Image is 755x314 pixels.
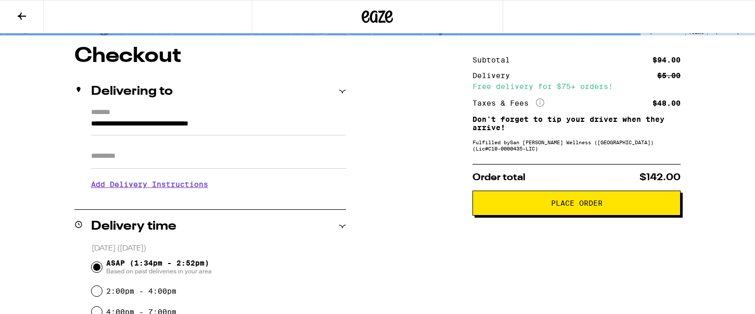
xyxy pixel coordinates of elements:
[106,259,212,275] span: ASAP (1:34pm - 2:52pm)
[106,267,212,275] span: Based on past deliveries in your area
[106,287,176,295] label: 2:00pm - 4:00pm
[91,220,176,233] h2: Delivery time
[652,56,681,64] div: $94.00
[551,199,603,207] span: Place Order
[91,196,346,205] p: We'll contact you at [PHONE_NUMBER] when we arrive
[652,99,681,107] div: $48.00
[91,85,173,98] h2: Delivering to
[472,56,517,64] div: Subtotal
[472,98,544,108] div: Taxes & Fees
[92,244,346,254] p: [DATE] ([DATE])
[472,173,526,182] span: Order total
[91,172,346,196] h3: Add Delivery Instructions
[472,83,681,90] div: Free delivery for $75+ orders!
[472,139,681,152] div: Fulfilled by San [PERSON_NAME] Wellness ([GEOGRAPHIC_DATA]) (Lic# C10-0000435-LIC )
[657,72,681,79] div: $5.00
[74,46,346,67] h1: Checkout
[472,115,681,132] p: Don't forget to tip your driver when they arrive!
[472,191,681,216] button: Place Order
[6,7,75,16] span: Hi. Need any help?
[472,72,517,79] div: Delivery
[639,173,681,182] span: $142.00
